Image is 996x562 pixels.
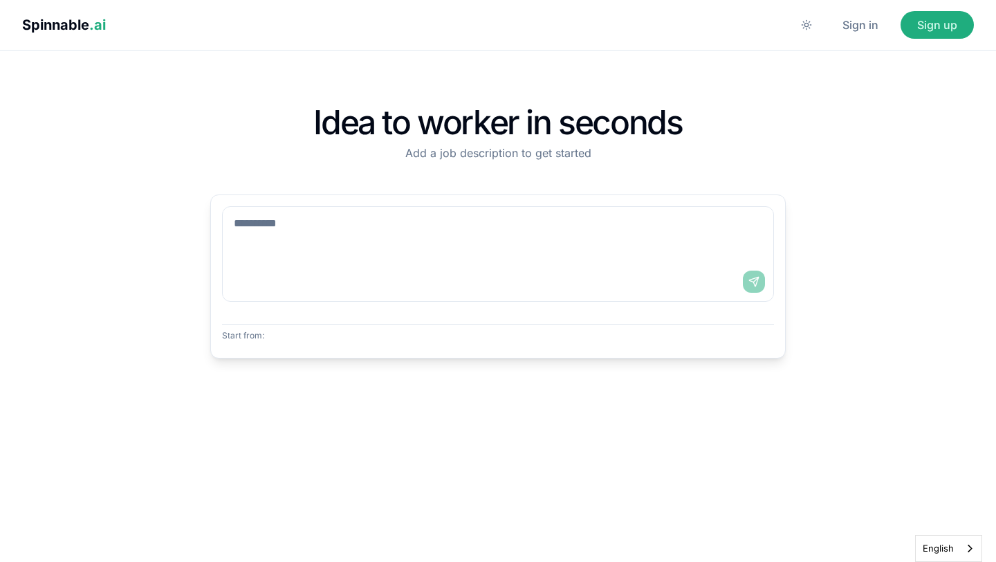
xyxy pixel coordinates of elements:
[222,330,774,341] p: Start from:
[915,535,982,562] aside: Language selected: English
[901,11,974,39] button: Sign up
[826,11,895,39] button: Sign in
[89,17,106,33] span: .ai
[916,536,981,561] a: English
[915,535,982,562] div: Language
[210,145,786,161] p: Add a job description to get started
[793,11,820,39] button: Switch to dark mode
[22,17,106,33] span: Spinnable
[210,106,786,139] h1: Idea to worker in seconds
